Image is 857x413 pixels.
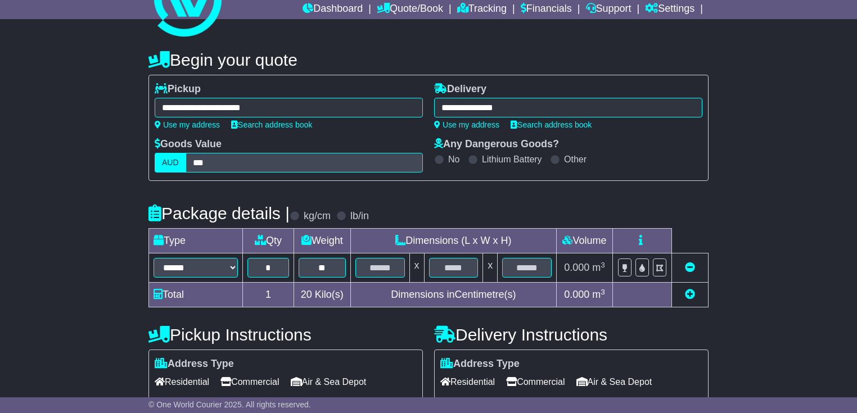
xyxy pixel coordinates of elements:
label: Address Type [155,358,234,370]
span: Commercial [220,373,279,391]
h4: Pickup Instructions [148,325,423,344]
td: Kilo(s) [294,283,350,307]
label: Goods Value [155,138,222,151]
td: Weight [294,229,350,253]
label: Delivery [434,83,486,96]
span: Residential [440,373,495,391]
a: Add new item [685,289,695,300]
span: Air & Sea Depot [291,373,367,391]
label: lb/in [350,210,369,223]
sup: 3 [601,288,605,296]
label: Lithium Battery [482,154,542,165]
span: 0.000 [564,289,589,300]
label: Other [564,154,587,165]
span: © One World Courier 2025. All rights reserved. [148,400,311,409]
label: Any Dangerous Goods? [434,138,559,151]
td: Total [149,283,243,307]
span: 20 [301,289,312,300]
span: Commercial [506,373,565,391]
h4: Package details | [148,204,290,223]
td: Type [149,229,243,253]
td: Dimensions (L x W x H) [350,229,556,253]
span: 0.000 [564,262,589,273]
a: Use my address [155,120,220,129]
span: Residential [155,373,209,391]
span: m [592,289,605,300]
label: No [448,154,459,165]
a: Search address book [231,120,312,129]
span: m [592,262,605,273]
label: kg/cm [304,210,331,223]
sup: 3 [601,261,605,269]
td: 1 [243,283,294,307]
td: Qty [243,229,294,253]
h4: Delivery Instructions [434,325,709,344]
label: Pickup [155,83,201,96]
td: Dimensions in Centimetre(s) [350,283,556,307]
span: Air & Sea Depot [576,373,652,391]
label: AUD [155,153,186,173]
td: x [409,253,424,283]
h4: Begin your quote [148,51,709,69]
td: Volume [556,229,612,253]
label: Address Type [440,358,520,370]
a: Remove this item [685,262,695,273]
td: x [483,253,498,283]
a: Search address book [511,120,592,129]
a: Use my address [434,120,499,129]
